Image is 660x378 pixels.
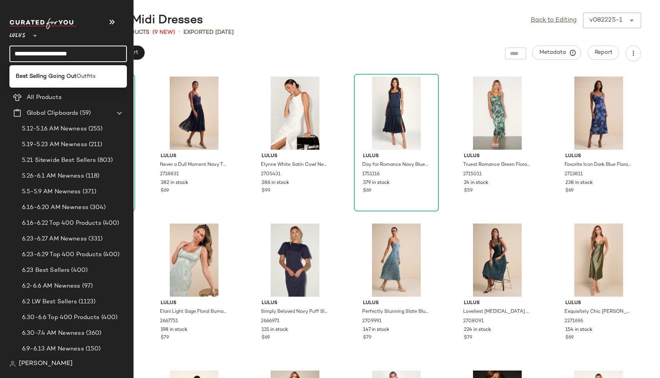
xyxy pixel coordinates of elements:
[22,125,87,134] span: 5.12-5.16 AM Newness
[559,77,638,150] img: 2713811_02_fullbody_2025-07-23.jpg
[152,28,175,37] span: (9 New)
[154,224,234,297] img: 2667751_01_hero.jpg
[84,329,102,338] span: (360)
[594,50,612,56] span: Report
[261,161,328,169] span: Elynne White Satin Cowl Neck Midi Dress
[9,18,76,29] img: cfy_white_logo.C9jOOHJF.svg
[363,327,389,334] span: 147 in stock
[87,140,103,149] span: (211)
[463,308,530,316] span: Loveliest [MEDICAL_DATA] Dark Teal Burnout Floral Tie-Strap Midi Dress
[464,180,488,187] span: 24 in stock
[160,161,227,169] span: Never a Dull Moment Navy Tie-Strap Pleated Midi Dress
[87,235,103,244] span: (331)
[261,308,328,316] span: Simply Beloved Navy Puff Sleeve Bodycon Midi Dress
[262,334,270,341] span: $69
[161,334,169,341] span: $79
[100,313,118,322] span: (400)
[160,318,178,325] span: 2667751
[22,219,101,228] span: 6.16-6.22 Top 400 Products
[463,161,530,169] span: Truest Romance Green Floral Print Sleeveless Ruched Midi Dress
[458,77,537,150] img: 2715011_02_fullbody_2025-07-28.jpg
[22,282,81,291] span: 6.2-6.6 AM Newness
[9,361,16,367] img: svg%3e
[565,318,583,325] span: 2271696
[101,219,119,228] span: (400)
[539,49,575,56] span: Metadata
[96,156,113,165] span: (803)
[161,300,227,307] span: Lulus
[464,334,472,341] span: $79
[363,300,430,307] span: Lulus
[589,16,622,25] div: v082225-1
[363,334,371,341] span: $79
[464,153,531,160] span: Lulus
[77,297,96,306] span: (1123)
[458,224,537,297] img: 2708091_01_hero_2025-08-12.jpg
[22,297,77,306] span: 6.2 LW Best Sellers
[102,250,120,259] span: (400)
[362,161,429,169] span: Day for Romance Navy Blue Tie-Strap Tiered Midi Dress
[22,172,84,181] span: 5.26-6.1 AM Newness
[261,318,279,325] span: 2666971
[362,171,379,178] span: 1751116
[81,282,93,291] span: (97)
[262,327,288,334] span: 131 in stock
[22,250,102,259] span: 6.23-6.29 Top 400 Products
[262,153,328,160] span: Lulus
[362,318,381,325] span: 2709991
[84,345,101,354] span: (150)
[9,27,26,41] span: Lulus
[27,109,78,118] span: Global Clipboards
[565,171,583,178] span: 2713811
[588,46,619,60] button: Report
[78,109,91,118] span: (59)
[183,28,234,37] p: Exported [DATE]
[261,171,280,178] span: 2705431
[81,187,97,196] span: (371)
[161,327,187,334] span: 198 in stock
[363,180,390,187] span: 379 in stock
[464,300,531,307] span: Lulus
[27,93,62,102] span: All Products
[22,266,70,275] span: 6.23 Best Sellers
[357,77,436,150] img: 8706921_1751116.jpg
[87,125,103,134] span: (255)
[161,187,169,195] span: $69
[565,180,593,187] span: 238 in stock
[464,187,473,195] span: $59
[22,235,87,244] span: 6.23-6.27 AM Newness
[531,16,577,25] a: Back to Editing
[70,266,88,275] span: (400)
[363,153,430,160] span: Lulus
[84,172,100,181] span: (118)
[559,224,638,297] img: 11066701_2271696.jpg
[565,334,574,341] span: $69
[22,345,84,354] span: 6.9-6.13 AM Newness
[160,308,227,316] span: Elani Light Sage Floral Burnout Trumpet Midi Dress
[532,46,581,60] button: Metadata
[565,308,631,316] span: Exquisitely Chic [PERSON_NAME] Satin Backless Slip Midi Dress
[22,140,87,149] span: 5.19-5.23 AM Newness
[565,153,632,160] span: Lulus
[262,300,328,307] span: Lulus
[77,72,95,81] span: Outfits
[22,329,84,338] span: 6.30-7.4 AM Newness
[463,318,484,325] span: 2708091
[178,28,180,37] span: •
[565,161,631,169] span: Favorite Icon Dark Blue Floral Satin Cowl Neck Slip Midi Dress
[357,224,436,297] img: 2709991_03_side_2025-07-24.jpg
[88,203,106,212] span: (304)
[565,187,574,195] span: $69
[22,203,88,212] span: 6.16-6.20 AM Newness
[565,300,632,307] span: Lulus
[154,77,234,150] img: 2718831_02_fullbody_2025-08-05.jpg
[161,180,188,187] span: 382 in stock
[161,153,227,160] span: Lulus
[19,359,73,369] span: [PERSON_NAME]
[22,187,81,196] span: 5.5-5.9 AM Newness
[262,187,270,195] span: $99
[362,308,429,316] span: Perfectly Stunning Slate Blue Jacquard Strapless Midi Dress
[363,187,371,195] span: $69
[464,327,491,334] span: 224 in stock
[160,171,179,178] span: 2718831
